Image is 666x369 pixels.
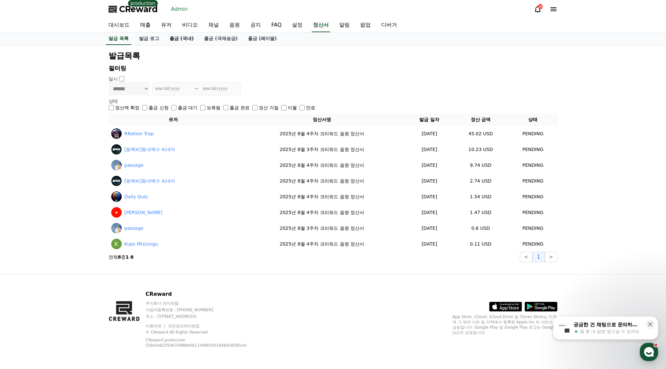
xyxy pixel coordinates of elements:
td: [DATE] [406,157,453,173]
p: 주식회사 와이피랩 [146,301,261,306]
td: PENDING [509,157,557,173]
span: 대화 [60,218,68,224]
strong: 1 [126,254,129,260]
a: 비디오 [177,18,203,32]
img: passage [111,223,122,233]
td: [DATE] [406,126,453,141]
a: Kups MUzungu [124,241,158,248]
td: 0.6 USD [453,220,509,236]
img: [동백씨]동네백수 씨네마 [111,176,122,186]
th: 정산 금액 [453,114,509,126]
td: 2025년 8월 4주차 크리워드 음원 정산서 [238,189,406,205]
p: ~ [194,85,198,93]
p: 사업자등록번호 : [PHONE_NUMBER] [146,307,261,313]
th: 유저 [109,114,238,126]
td: 2025년 8월 4주차 크리워드 음원 정산서 [238,173,406,189]
img: Kups MUzungu [111,239,122,249]
th: 상태 [509,114,557,126]
button: < [520,252,532,262]
a: 발급 로그 [134,33,164,45]
td: 2025년 8월 4주차 크리워드 음원 정산서 [238,236,406,252]
td: PENDING [509,205,557,220]
th: 발급 일자 [406,114,453,126]
label: 출금 대기 [178,104,198,111]
p: CReward production (50e5a62550633988e0611448b5fd19460c8595ce) [146,337,251,348]
td: PENDING [509,220,557,236]
span: 홈 [21,218,25,223]
a: CReward [109,4,158,14]
p: CReward [146,290,261,298]
a: Admin [168,4,190,14]
a: passage [124,162,143,169]
span: 설정 [101,218,109,223]
p: 필터링 [109,64,557,73]
label: 출금 완료 [230,104,249,111]
a: 개인정보처리방침 [168,324,199,328]
div: 16 [538,4,543,9]
a: FAQ [266,18,287,32]
td: 10.23 USD [453,141,509,157]
a: 매출 [135,18,156,32]
a: 알림 [334,18,355,32]
a: 16 [534,5,542,13]
a: passage [124,225,143,232]
td: 2025년 8월 4주차 크리워드 음원 정산서 [238,157,406,173]
label: 정산 거절 [259,104,279,111]
td: PENDING [509,173,557,189]
p: 일시 [109,76,118,82]
label: 이월 [288,104,297,111]
td: 2.74 USD [453,173,509,189]
td: 9.74 USD [453,157,509,173]
a: 발급 목록 [106,33,131,45]
a: 설정 [287,18,308,32]
a: [PERSON_NAME] [124,209,162,216]
p: © CReward All Rights Reserved. [146,330,261,335]
a: 음원 [224,18,245,32]
td: [DATE] [406,236,453,252]
strong: 8 [118,254,121,260]
p: App Store, iCloud, iCloud Drive 및 iTunes Store는 미국과 그 밖의 나라 및 지역에서 등록된 Apple Inc.의 서비스 상표입니다. Goo... [452,314,557,335]
strong: 8 [131,254,134,260]
td: 2025년 8월 4주차 크리워드 음원 정산서 [238,205,406,220]
td: [DATE] [406,205,453,220]
a: 유저 [156,18,177,32]
img: Daily Quiz [111,191,122,202]
td: PENDING [509,126,557,141]
td: [DATE] [406,141,453,157]
a: 정산서 [312,18,330,32]
img: passage [111,160,122,170]
td: [DATE] [406,220,453,236]
td: 0.11 USD [453,236,509,252]
td: 2025년 8월 3주차 크리워드 음원 정산서 [238,220,406,236]
td: PENDING [509,236,557,252]
a: 채널 [203,18,224,32]
img: Hardik Maurya [111,207,122,218]
a: 대화 [43,208,85,225]
p: 주소 : [STREET_ADDRESS] [146,314,261,319]
a: 공지 [245,18,266,32]
td: 1.54 USD [453,189,509,205]
a: 홈 [2,208,43,225]
label: 정산액 확정 [115,104,139,111]
a: 이용약관 [146,324,166,328]
h2: 발급목록 [109,51,557,61]
img: RNation Trap [111,128,122,139]
td: PENDING [509,189,557,205]
span: CReward [119,4,158,14]
a: RNation Trap [124,130,154,137]
button: > [545,252,557,262]
a: 디버거 [376,18,402,32]
label: 보류됨 [207,104,220,111]
a: 출금 (국제송금) [199,33,243,45]
a: 출금 (페이팔) [243,33,282,45]
td: 2025년 8월 3주차 크리워드 음원 정산서 [238,141,406,157]
a: 팝업 [355,18,376,32]
a: Daily Quiz [124,193,148,200]
td: [DATE] [406,173,453,189]
th: 정산서명 [238,114,406,126]
a: [동백씨]동네백수 씨네마 [124,178,175,185]
button: 1 [532,252,544,262]
a: 대시보드 [103,18,135,32]
p: 전체 중 - [109,254,134,260]
a: [동백씨]동네백수 씨네마 [124,146,175,153]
